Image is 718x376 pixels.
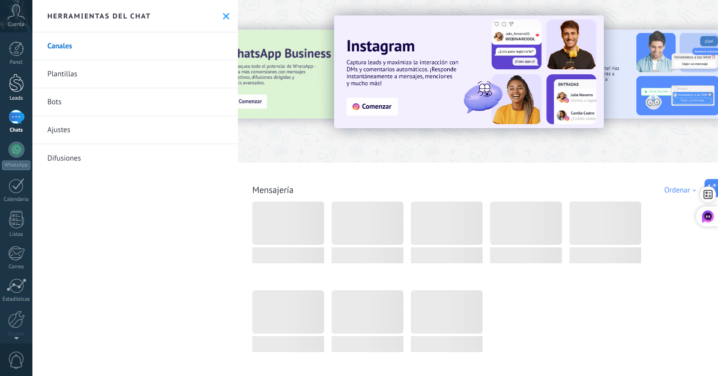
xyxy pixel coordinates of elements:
div: Ordenar [664,186,700,195]
a: Plantillas [32,60,238,88]
div: Calendario [2,196,31,203]
span: Cuenta [8,21,24,28]
a: Bots [32,88,238,116]
h2: Herramientas del chat [47,11,151,20]
div: Chats [2,127,31,134]
a: Difusiones [32,144,238,172]
a: Ajustes [32,116,238,144]
div: Correo [2,264,31,270]
div: WhatsApp [2,161,30,170]
div: Leads [2,95,31,102]
img: Slide 1 [334,15,604,128]
div: Panel [2,59,31,66]
a: Canales [32,32,238,60]
div: Listas [2,231,31,238]
img: Slide 3 [216,30,429,119]
div: Estadísticas [2,296,31,303]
